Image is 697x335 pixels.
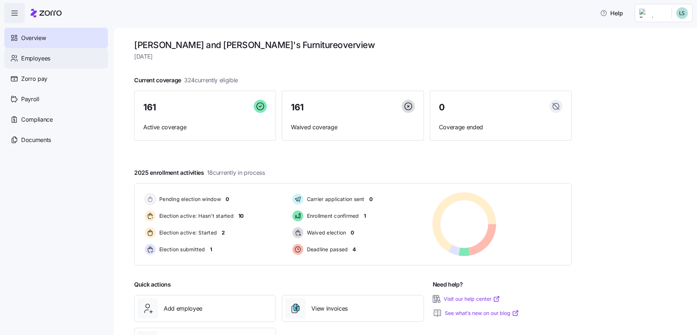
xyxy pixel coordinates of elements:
[226,196,229,203] span: 0
[4,130,108,150] a: Documents
[305,196,365,203] span: Carrier application sent
[594,6,629,20] button: Help
[222,229,225,236] span: 2
[157,196,221,203] span: Pending election window
[305,212,359,220] span: Enrollment confirmed
[4,89,108,109] a: Payroll
[353,246,356,253] span: 4
[4,109,108,130] a: Compliance
[639,9,666,17] img: Employer logo
[157,212,234,220] span: Election active: Hasn't started
[4,48,108,68] a: Employees
[4,68,108,89] a: Zorro pay
[157,246,205,253] span: Election submitted
[134,39,572,51] h1: [PERSON_NAME] and [PERSON_NAME]'s Furniture overview
[439,103,445,112] span: 0
[184,76,238,85] span: 324 currently eligible
[21,74,47,83] span: Zorro pay
[305,246,348,253] span: Deadline passed
[445,310,519,317] a: See what’s new on our blog
[143,103,156,112] span: 161
[21,54,50,63] span: Employees
[134,280,171,289] span: Quick actions
[210,246,212,253] span: 1
[21,33,46,43] span: Overview
[143,123,267,132] span: Active coverage
[364,212,366,220] span: 1
[21,95,39,104] span: Payroll
[439,123,562,132] span: Coverage ended
[134,168,265,177] span: 2025 enrollment activities
[238,212,244,220] span: 10
[305,229,346,236] span: Waived election
[600,9,623,17] span: Help
[351,229,354,236] span: 0
[369,196,373,203] span: 0
[291,103,304,112] span: 161
[433,280,463,289] span: Need help?
[676,7,688,19] img: d552751acb159096fc10a5bc90168bac
[134,76,238,85] span: Current coverage
[291,123,414,132] span: Waived coverage
[4,28,108,48] a: Overview
[444,295,500,303] a: Visit our help center
[164,304,202,313] span: Add employee
[207,168,265,177] span: 18 currently in process
[311,304,348,313] span: View invoices
[21,135,51,145] span: Documents
[157,229,217,236] span: Election active: Started
[134,52,572,61] span: [DATE]
[21,115,53,124] span: Compliance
